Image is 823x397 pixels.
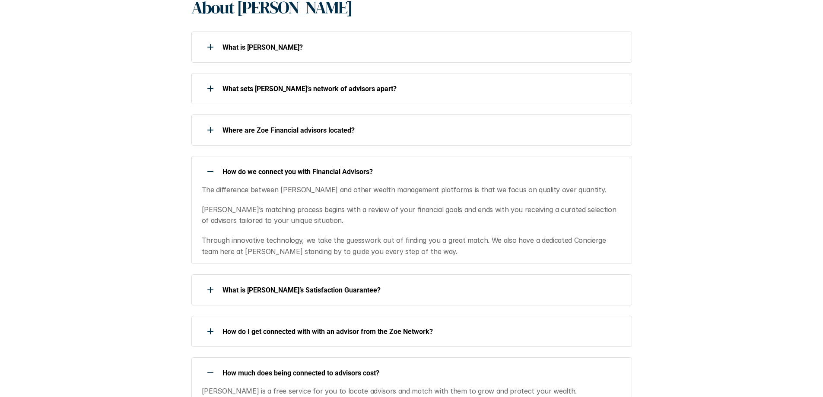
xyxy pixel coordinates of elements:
[202,204,621,226] p: [PERSON_NAME]’s matching process begins with a review of your financial goals and ends with you r...
[202,184,621,196] p: The difference between [PERSON_NAME] and other wealth management platforms is that we focus on qu...
[222,126,621,134] p: Where are Zoe Financial advisors located?
[222,43,621,51] p: What is [PERSON_NAME]?
[222,85,621,93] p: What sets [PERSON_NAME]’s network of advisors apart?
[202,235,621,257] p: Through innovative technology, we take the guesswork out of finding you a great match. We also ha...
[202,386,621,397] p: [PERSON_NAME] is a free service for you to locate advisors and match with them to grow and protec...
[222,327,621,336] p: How do I get connected with with an advisor from the Zoe Network?
[222,369,621,377] p: How much does being connected to advisors cost?
[222,286,621,294] p: What is [PERSON_NAME]’s Satisfaction Guarantee?
[222,168,621,176] p: How do we connect you with Financial Advisors?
